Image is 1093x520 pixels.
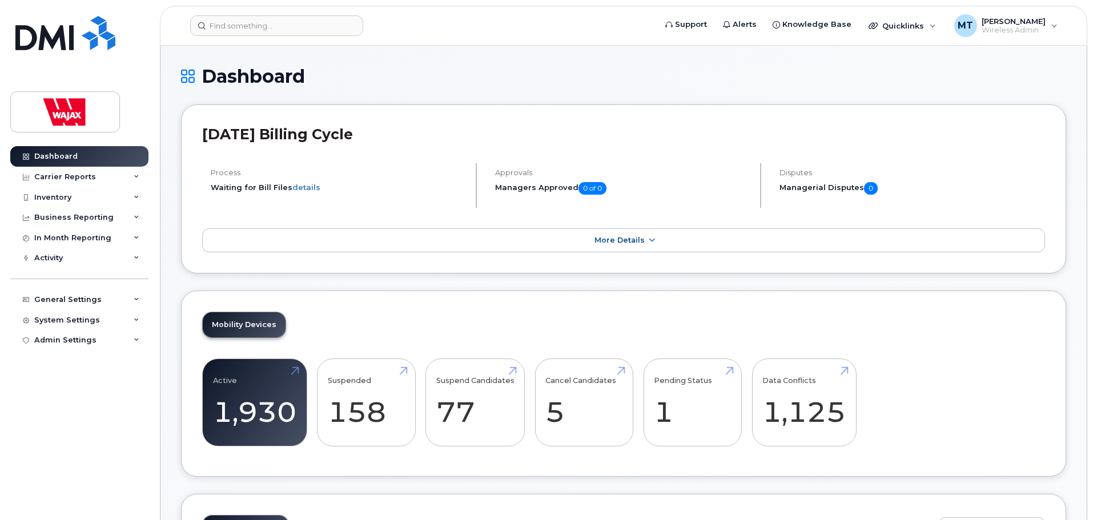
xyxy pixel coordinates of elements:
[203,312,286,337] a: Mobility Devices
[594,236,645,244] span: More Details
[328,365,405,440] a: Suspended 158
[495,182,750,195] h5: Managers Approved
[578,182,606,195] span: 0 of 0
[779,168,1045,177] h4: Disputes
[864,182,878,195] span: 0
[211,182,466,193] li: Waiting for Bill Files
[181,66,1066,86] h1: Dashboard
[213,365,296,440] a: Active 1,930
[779,182,1045,195] h5: Managerial Disputes
[654,365,731,440] a: Pending Status 1
[292,183,320,192] a: details
[495,168,750,177] h4: Approvals
[211,168,466,177] h4: Process
[545,365,622,440] a: Cancel Candidates 5
[436,365,515,440] a: Suspend Candidates 77
[762,365,846,440] a: Data Conflicts 1,125
[202,126,1045,143] h2: [DATE] Billing Cycle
